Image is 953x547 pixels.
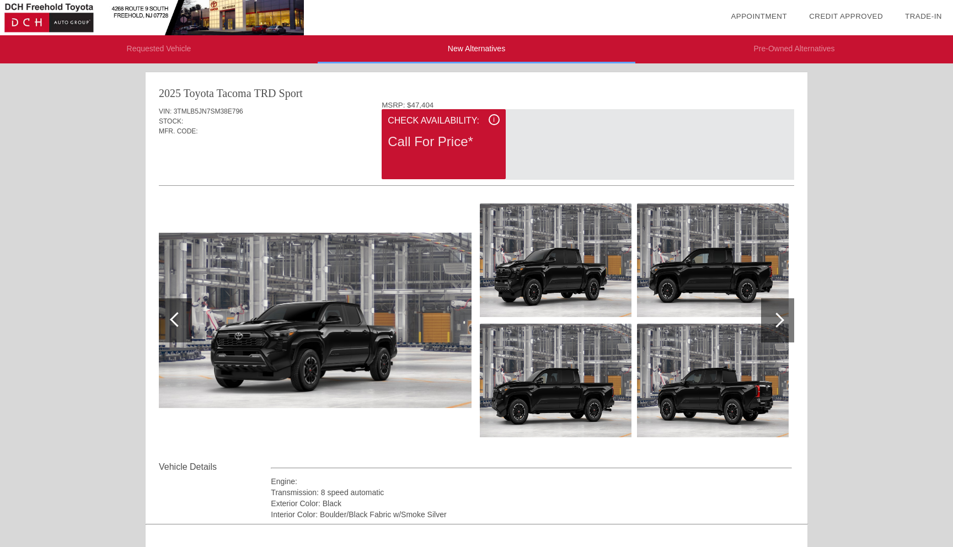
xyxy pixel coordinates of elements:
[159,127,198,135] span: MFR. CODE:
[159,117,183,125] span: STOCK:
[271,487,792,498] div: Transmission: 8 speed automatic
[480,203,631,317] img: b8cd55477d5303e2334ff5d74bfc466a.png
[731,12,787,20] a: Appointment
[382,101,794,109] div: MSRP: $47,404
[809,12,883,20] a: Credit Approved
[489,114,500,125] div: i
[159,108,172,115] span: VIN:
[271,498,792,509] div: Exterior Color: Black
[388,114,499,127] div: Check Availability:
[635,35,953,63] li: Pre-Owned Alternatives
[637,203,789,317] img: 8af15d67f09c33ca0f209187aa090297.png
[159,233,472,409] img: cc4303ab90f622f69712f0bca60aa571.png
[159,153,794,170] div: Quoted on [DATE] 7:30:14 PM
[480,324,631,437] img: d26baf09a3e796299dd2f2cb7c3b7813.png
[271,509,792,520] div: Interior Color: Boulder/Black Fabric w/Smoke Silver
[254,85,303,101] div: TRD Sport
[159,460,271,474] div: Vehicle Details
[388,127,499,156] div: Call For Price*
[637,324,789,437] img: 181ea900a677429fcaa91e54501aff5c.png
[905,12,942,20] a: Trade-In
[174,108,243,115] span: 3TMLB5JN7SM38E796
[271,476,792,487] div: Engine:
[318,35,635,63] li: New Alternatives
[159,85,251,101] div: 2025 Toyota Tacoma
